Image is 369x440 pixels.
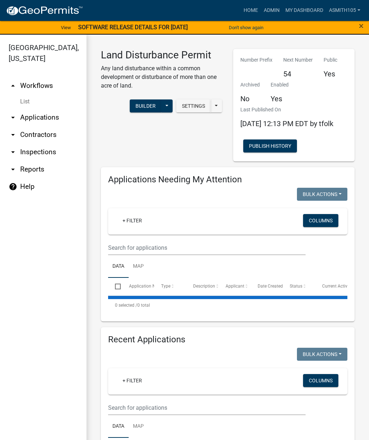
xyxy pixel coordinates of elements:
button: Close [359,22,364,30]
button: Builder [130,99,161,112]
p: Any land disturbance within a common development or disturbance of more than one acre of land. [101,64,222,90]
h5: Yes [271,94,289,103]
p: Public [324,56,337,64]
i: arrow_drop_down [9,130,17,139]
span: Type [161,284,170,289]
span: Applicant [226,284,244,289]
span: × [359,21,364,31]
a: Admin [261,4,283,17]
h5: 54 [283,70,313,78]
a: Data [108,255,129,278]
datatable-header-cell: Status [283,278,315,295]
strong: SOFTWARE RELEASE DETAILS FOR [DATE] [78,24,188,31]
button: Columns [303,214,338,227]
datatable-header-cell: Type [154,278,186,295]
span: Status [290,284,302,289]
h4: Applications Needing My Attention [108,174,347,185]
button: Bulk Actions [297,188,347,201]
a: Data [108,415,129,438]
datatable-header-cell: Current Activity [315,278,347,295]
input: Search for applications [108,400,306,415]
button: Columns [303,374,338,387]
button: Publish History [243,139,297,152]
span: Current Activity [322,284,352,289]
a: asmith105 [326,4,363,17]
a: View [58,22,74,34]
p: Enabled [271,81,289,89]
p: Number Prefix [240,56,272,64]
button: Bulk Actions [297,348,347,361]
a: Home [241,4,261,17]
span: Date Created [258,284,283,289]
span: [DATE] 12:13 PM EDT by tfolk [240,119,333,128]
datatable-header-cell: Application Number [122,278,154,295]
i: arrow_drop_down [9,165,17,174]
h4: Recent Applications [108,334,347,345]
span: Application Number [129,284,168,289]
button: Don't show again [226,22,266,34]
i: arrow_drop_down [9,148,17,156]
datatable-header-cell: Select [108,278,122,295]
p: Last Published On [240,106,333,114]
i: arrow_drop_up [9,81,17,90]
p: Archived [240,81,260,89]
a: My Dashboard [283,4,326,17]
h5: No [240,94,260,103]
h3: Land Disturbance Permit [101,49,222,61]
i: help [9,182,17,191]
datatable-header-cell: Date Created [251,278,283,295]
a: Map [129,415,148,438]
div: 0 total [108,296,347,314]
a: + Filter [117,214,148,227]
datatable-header-cell: Applicant [219,278,251,295]
wm-modal-confirm: Workflow Publish History [243,143,297,149]
h5: Yes [324,70,337,78]
i: arrow_drop_down [9,113,17,122]
span: Description [193,284,215,289]
datatable-header-cell: Description [186,278,218,295]
button: Settings [176,99,211,112]
span: 0 selected / [115,303,137,308]
a: + Filter [117,374,148,387]
p: Next Number [283,56,313,64]
a: Map [129,255,148,278]
input: Search for applications [108,240,306,255]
